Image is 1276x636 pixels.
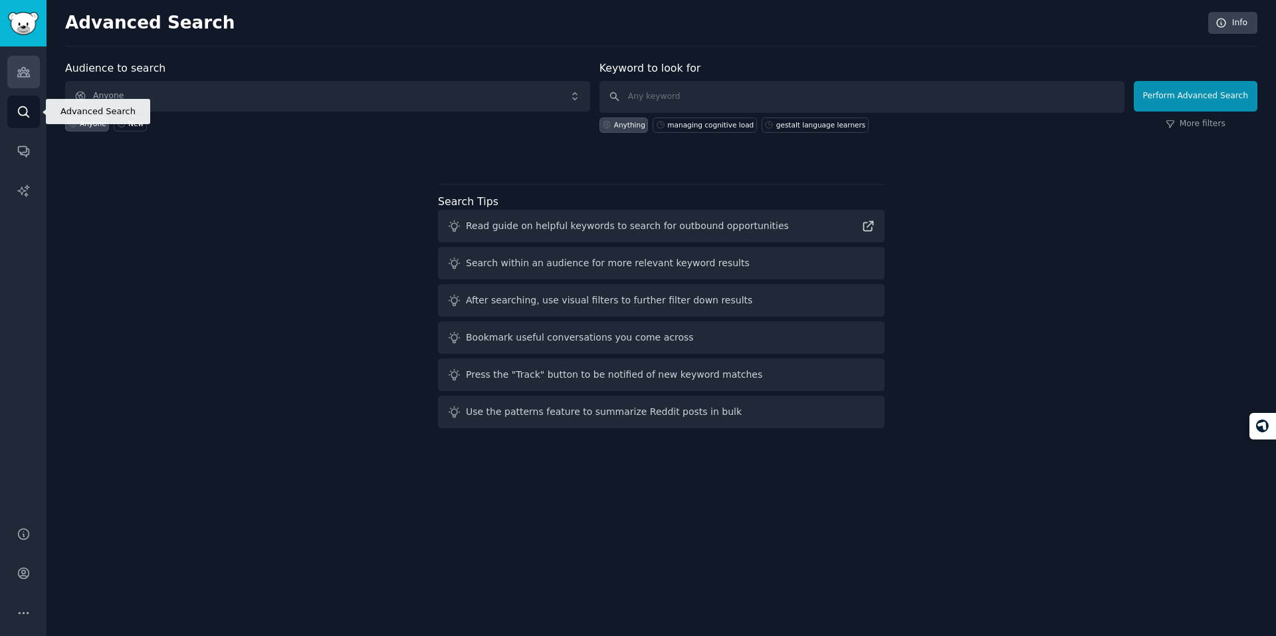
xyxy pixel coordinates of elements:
div: After searching, use visual filters to further filter down results [466,293,752,307]
div: New [128,119,144,128]
div: managing cognitive load [667,120,754,129]
div: Press the "Track" button to be notified of new keyword matches [466,368,762,382]
input: Any keyword [599,81,1124,113]
div: Anyone [80,119,106,128]
label: Audience to search [65,62,165,74]
div: Anything [614,120,645,129]
a: More filters [1166,118,1225,130]
div: Search within an audience for more relevant keyword results [466,256,750,270]
a: New [114,116,146,131]
div: Bookmark useful conversations you come across [466,331,694,345]
h2: Advanced Search [65,13,1201,34]
button: Anyone [65,81,590,112]
div: gestalt language learners [776,120,866,129]
a: Info [1208,12,1257,35]
label: Keyword to look for [599,62,701,74]
button: Perform Advanced Search [1134,81,1257,112]
label: Search Tips [438,195,498,208]
div: Use the patterns feature to summarize Reddit posts in bulk [466,405,742,419]
div: Read guide on helpful keywords to search for outbound opportunities [466,219,789,233]
img: GummySearch logo [8,12,39,35]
